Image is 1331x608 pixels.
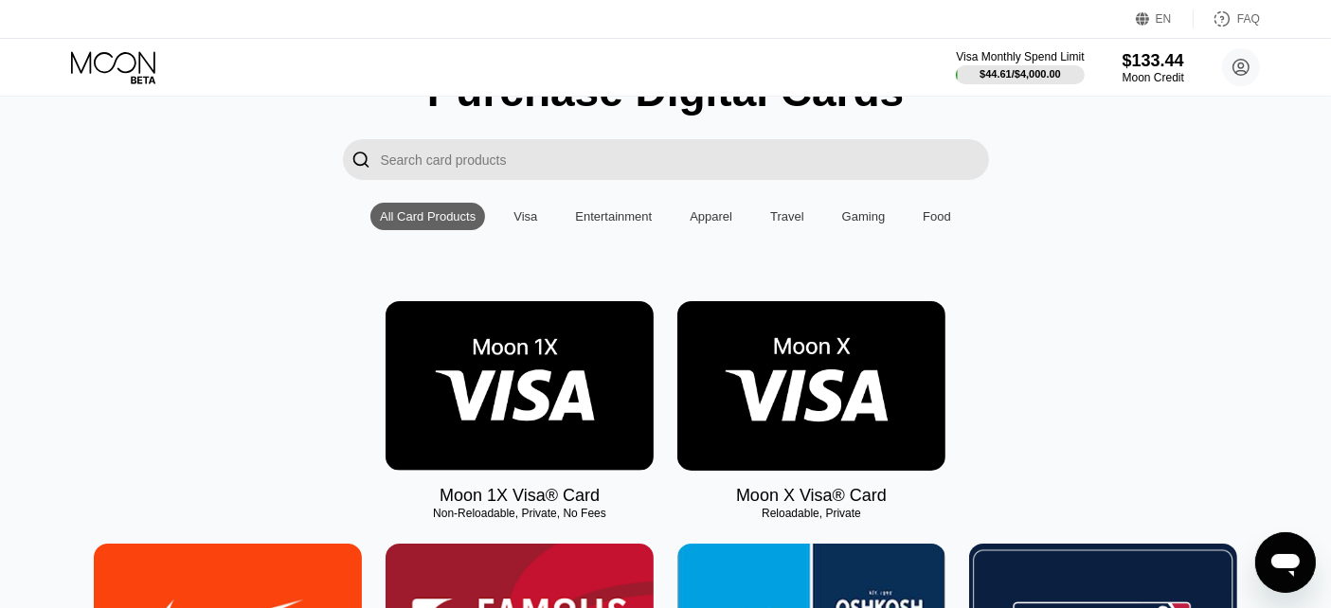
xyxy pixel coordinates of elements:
[690,209,732,224] div: Apparel
[956,50,1084,63] div: Visa Monthly Spend Limit
[370,203,485,230] div: All Card Products
[677,507,945,520] div: Reloadable, Private
[386,507,654,520] div: Non-Reloadable, Private, No Fees
[913,203,961,230] div: Food
[566,203,661,230] div: Entertainment
[575,209,652,224] div: Entertainment
[440,486,600,506] div: Moon 1X Visa® Card
[956,50,1084,84] div: Visa Monthly Spend Limit$44.61/$4,000.00
[1194,9,1260,28] div: FAQ
[343,139,381,180] div: 
[504,203,547,230] div: Visa
[1136,9,1194,28] div: EN
[842,209,886,224] div: Gaming
[923,209,951,224] div: Food
[770,209,804,224] div: Travel
[1123,51,1184,84] div: $133.44Moon Credit
[1237,12,1260,26] div: FAQ
[761,203,814,230] div: Travel
[513,209,537,224] div: Visa
[980,68,1061,80] div: $44.61 / $4,000.00
[1123,71,1184,84] div: Moon Credit
[1123,51,1184,71] div: $133.44
[380,209,476,224] div: All Card Products
[680,203,742,230] div: Apparel
[352,149,371,170] div: 
[1156,12,1172,26] div: EN
[381,139,989,180] input: Search card products
[736,486,887,506] div: Moon X Visa® Card
[1255,532,1316,593] iframe: Button to launch messaging window
[833,203,895,230] div: Gaming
